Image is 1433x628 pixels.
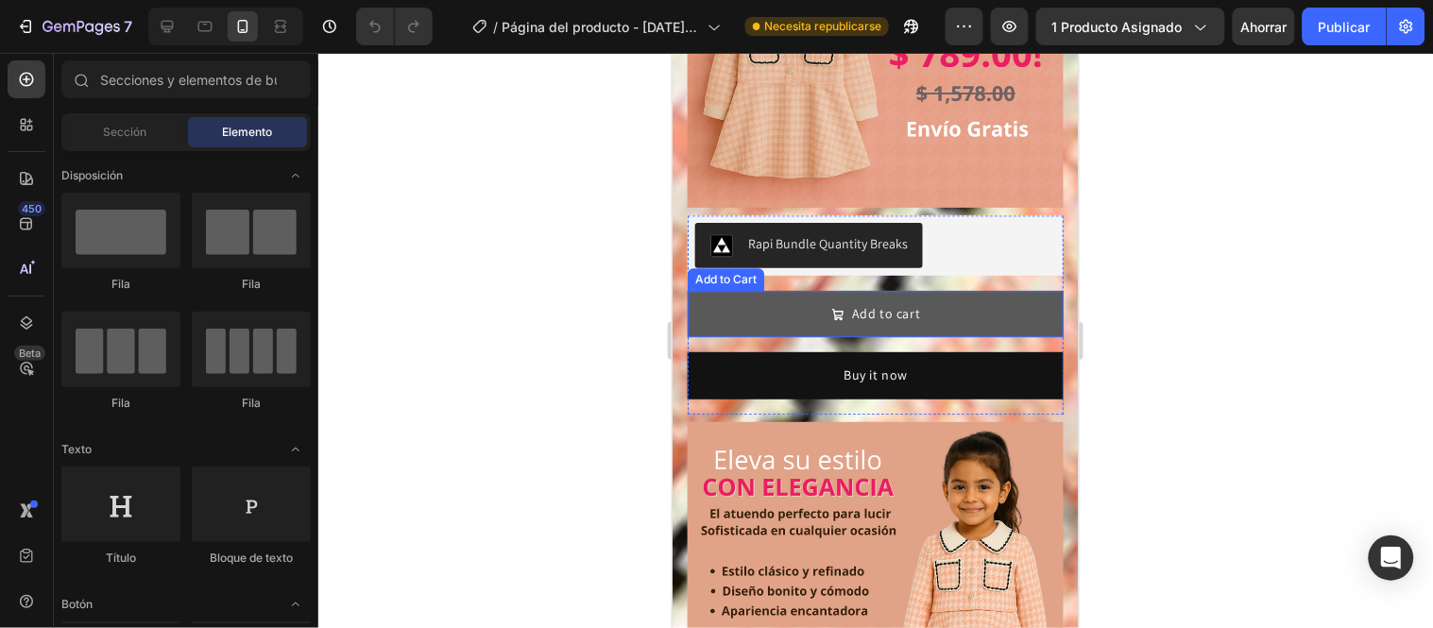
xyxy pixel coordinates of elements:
font: 450 [22,202,42,215]
input: Secciones y elementos de búsqueda [61,60,311,98]
font: Título [106,551,136,565]
font: Disposición [61,168,123,182]
span: Abrir con palanca [281,589,311,620]
div: Abrir Intercom Messenger [1369,535,1414,581]
font: Sección [103,125,146,139]
button: 1 producto asignado [1036,8,1225,45]
font: Bloque de texto [210,551,293,565]
font: Página del producto - [DATE][PERSON_NAME] 15:37:11 [502,19,698,55]
span: Abrir con palanca [281,434,311,465]
font: Necesita republicarse [764,19,881,33]
font: Fila [111,396,130,410]
font: Fila [242,396,261,410]
font: Texto [61,442,92,456]
font: / [493,19,498,35]
font: Fila [242,277,261,291]
span: Abrir con palanca [281,161,311,191]
font: 1 producto asignado [1052,19,1183,35]
font: Botón [61,597,93,611]
iframe: Área de diseño [673,53,1079,628]
font: 7 [124,17,132,36]
font: Publicar [1319,19,1371,35]
button: Publicar [1303,8,1387,45]
font: Ahorrar [1241,19,1288,35]
button: Ahorrar [1233,8,1295,45]
button: 7 [8,8,141,45]
font: Fila [111,277,130,291]
font: Beta [19,347,41,360]
div: Deshacer/Rehacer [356,8,433,45]
font: Elemento [223,125,273,139]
